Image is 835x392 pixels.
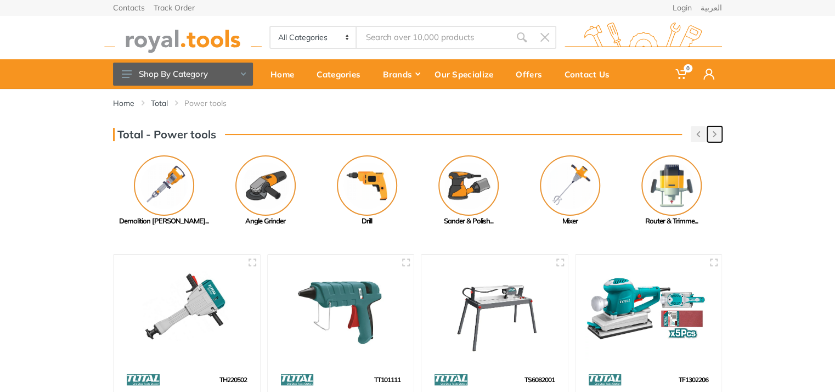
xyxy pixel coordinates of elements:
img: Royal - Angle Grinder [235,155,296,216]
a: العربية [701,4,722,12]
a: Home [113,98,134,109]
a: Contacts [113,4,145,12]
img: Royal - Mixer [540,155,600,216]
div: Drill [316,216,417,227]
img: Royal Tools - Glue gun 100W [278,265,404,360]
a: Offers [508,59,557,89]
a: Drill [316,155,417,227]
div: Brands [375,63,427,86]
a: Router & Trimme... [620,155,722,227]
img: 86.webp [435,370,467,389]
img: 86.webp [281,370,314,389]
div: Angle Grinder [215,216,316,227]
a: Contact Us [557,59,624,89]
img: Royal Tools - Demolition breaker 2200w [123,265,250,360]
a: Our Specialize [427,59,508,89]
a: Demolition [PERSON_NAME]... [113,155,215,227]
div: Home [263,63,309,86]
a: Track Order [154,4,195,12]
img: Royal - Sander & Polisher [438,155,499,216]
img: Royal - Router & Trimmer [641,155,702,216]
span: 0 [684,64,692,72]
h3: Total - Power tools [113,128,216,141]
a: Total [151,98,168,109]
img: 86.webp [589,370,622,389]
a: Angle Grinder [215,155,316,227]
div: Mixer [519,216,620,227]
nav: breadcrumb [113,98,722,109]
img: Royal - Drill [337,155,397,216]
a: 0 [668,59,696,89]
select: Category [270,27,357,48]
a: Mixer [519,155,620,227]
div: Router & Trimme... [620,216,722,227]
img: royal.tools Logo [104,23,262,53]
div: Categories [309,63,375,86]
span: TF1302206 [679,376,708,384]
div: Demolition [PERSON_NAME]... [113,216,215,227]
a: Power tools [184,98,227,109]
div: Our Specialize [427,63,508,86]
a: Login [673,4,692,12]
button: Shop By Category [113,63,253,86]
a: Sander & Polish... [417,155,519,227]
div: Contact Us [557,63,624,86]
span: TS6082001 [524,376,555,384]
img: Royal Tools - Tile cutter 800w [431,265,558,360]
div: Offers [508,63,557,86]
input: Site search [357,26,510,49]
img: 86.webp [127,370,160,389]
img: Royal - Demolition hammer [134,155,194,216]
img: Royal Tools - Finishing sander 350w [585,265,712,360]
span: TT101111 [374,376,400,384]
a: Categories [309,59,375,89]
span: TH220502 [219,376,247,384]
div: Sander & Polish... [417,216,519,227]
img: royal.tools Logo [565,23,722,53]
a: Home [263,59,309,89]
